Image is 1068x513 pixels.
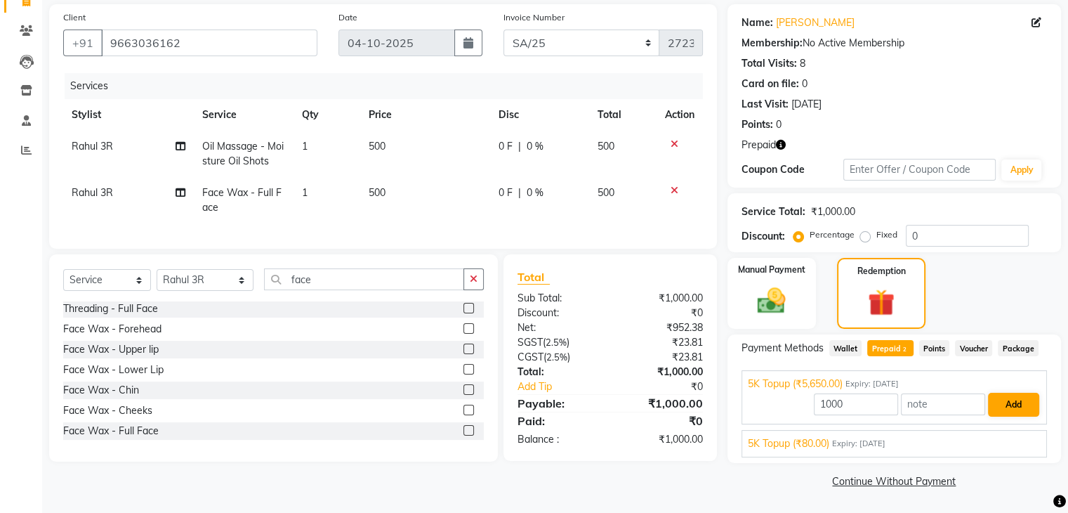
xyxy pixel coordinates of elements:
span: Prepaid [867,340,913,356]
div: ₹0 [627,379,713,394]
input: Enter Offer / Coupon Code [843,159,996,181]
a: [PERSON_NAME] [776,15,855,30]
span: Face Wax - Full Face [202,186,282,214]
div: ₹23.81 [610,350,713,365]
button: +91 [63,30,103,56]
span: 500 [598,186,614,199]
span: 2 [901,346,909,354]
img: _gift.svg [859,286,903,319]
span: Oil Massage - Moisture Oil Shots [202,140,284,167]
div: ₹1,000.00 [811,204,855,219]
div: ₹952.38 [610,320,713,335]
span: 2.5% [546,351,567,363]
span: 5K Topup (₹5,650.00) [748,377,843,391]
span: 500 [598,140,614,152]
a: Add Tip [507,379,627,394]
div: Threading - Full Face [63,301,158,316]
div: Total Visits: [741,56,797,71]
label: Date [338,11,357,24]
div: Membership: [741,36,803,51]
button: Apply [1001,160,1041,181]
div: Face Wax - Chin [63,383,139,398]
span: 2.5% [546,337,567,348]
span: Wallet [829,340,862,356]
div: Sub Total: [507,291,610,306]
div: Face Wax - Cheeks [63,403,152,418]
span: Expiry: [DATE] [832,438,885,450]
th: Disc [490,99,589,131]
div: No Active Membership [741,36,1047,51]
span: | [518,139,521,154]
div: ( ) [507,335,610,350]
div: 0 [776,117,782,132]
div: Net: [507,320,610,335]
div: Points: [741,117,773,132]
div: 8 [800,56,805,71]
div: Payable: [507,395,610,412]
div: Discount: [741,229,785,244]
label: Manual Payment [738,264,805,276]
span: Prepaid [741,138,776,152]
span: Points [919,340,950,356]
div: Name: [741,15,773,30]
div: Paid: [507,413,610,429]
span: 1 [302,140,308,152]
div: Card on file: [741,77,799,91]
span: SGST [517,336,543,349]
span: Total [517,270,550,285]
div: ₹1,000.00 [610,365,713,379]
span: Voucher [955,340,992,356]
span: 0 F [499,186,513,200]
label: Fixed [876,228,897,241]
div: Total: [507,365,610,379]
input: Amount [814,394,898,415]
span: 1 [302,186,308,199]
div: Balance : [507,432,610,447]
div: Last Visit: [741,97,789,112]
span: CGST [517,351,543,363]
span: Package [998,340,1039,356]
div: Face Wax - Lower Lip [63,363,164,377]
label: Redemption [857,265,906,278]
button: Add [988,393,1039,417]
th: Service [194,99,294,131]
div: [DATE] [791,97,822,112]
label: Invoice Number [503,11,565,24]
div: ₹1,000.00 [610,291,713,306]
div: 0 [802,77,807,91]
th: Qty [294,99,360,131]
label: Client [63,11,86,24]
div: Face Wax - Upper lip [63,342,159,357]
th: Action [657,99,703,131]
div: ₹23.81 [610,335,713,350]
input: Search by Name/Mobile/Email/Code [101,30,317,56]
span: | [518,186,521,200]
div: Face Wax - Forehead [63,322,161,337]
div: ₹1,000.00 [610,395,713,412]
img: _cash.svg [749,285,794,317]
div: ( ) [507,350,610,365]
span: 0 F [499,139,513,154]
input: note [901,394,985,415]
th: Total [589,99,657,131]
th: Stylist [63,99,194,131]
span: Rahul 3R [72,186,113,199]
span: 0 % [527,186,543,200]
div: Service Total: [741,204,805,219]
th: Price [360,99,490,131]
span: Payment Methods [741,341,824,356]
span: 0 % [527,139,543,154]
span: 500 [369,140,385,152]
span: 500 [369,186,385,199]
span: Rahul 3R [72,140,113,152]
span: Expiry: [DATE] [845,378,899,390]
div: Services [65,73,713,99]
div: Discount: [507,306,610,320]
input: Search or Scan [264,268,463,290]
div: ₹1,000.00 [610,432,713,447]
div: Face Wax - Full Face [63,424,159,439]
div: ₹0 [610,306,713,320]
label: Percentage [810,228,855,241]
div: Coupon Code [741,162,843,177]
span: 5K Topup (₹80.00) [748,436,829,451]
